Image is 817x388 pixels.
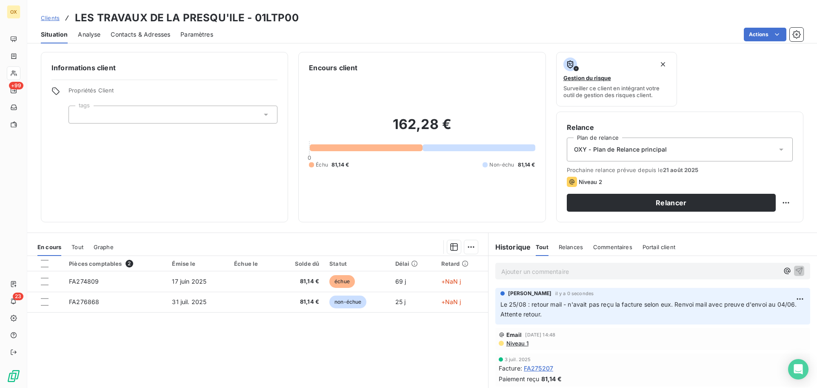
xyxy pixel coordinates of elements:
[94,244,114,250] span: Graphe
[508,290,552,297] span: [PERSON_NAME]
[316,161,328,169] span: Échu
[441,260,483,267] div: Retard
[172,298,206,305] span: 31 juil. 2025
[505,357,531,362] span: 3 juil. 2025
[518,161,535,169] span: 81,14 €
[172,260,224,267] div: Émise le
[126,260,133,267] span: 2
[574,145,667,154] span: OXY - Plan de Relance principal
[9,82,23,89] span: +99
[309,116,535,141] h2: 162,28 €
[281,298,319,306] span: 81,14 €
[563,75,611,81] span: Gestion du risque
[567,122,793,132] h6: Relance
[395,260,431,267] div: Délai
[51,63,277,73] h6: Informations client
[308,154,311,161] span: 0
[579,178,602,185] span: Niveau 2
[331,161,349,169] span: 81,14 €
[37,244,61,250] span: En cours
[69,260,162,267] div: Pièces comptables
[69,87,277,99] span: Propriétés Client
[329,275,355,288] span: échue
[69,278,99,285] span: FA274809
[111,30,170,39] span: Contacts & Adresses
[499,364,522,373] span: Facture :
[567,194,776,212] button: Relancer
[71,244,83,250] span: Tout
[395,278,406,285] span: 69 j
[76,111,83,118] input: Ajouter une valeur
[506,340,528,347] span: Niveau 1
[441,298,461,305] span: +NaN j
[7,83,20,97] a: +99
[41,14,60,22] a: Clients
[525,332,555,337] span: [DATE] 14:48
[536,244,548,250] span: Tout
[593,244,632,250] span: Commentaires
[41,14,60,21] span: Clients
[75,10,299,26] h3: LES TRAVAUX DE LA PRESQU'ILE - 01LTP00
[329,260,385,267] div: Statut
[7,5,20,19] div: OX
[663,167,699,173] span: 21 août 2025
[555,291,594,296] span: il y a 0 secondes
[234,260,271,267] div: Échue le
[499,374,540,383] span: Paiement reçu
[506,331,522,338] span: Email
[500,301,799,318] span: Le 25/08 : retour mail - n'avait pas reçu la facture selon eux. Renvoi mail avec preuve d'envoi a...
[488,242,531,252] h6: Historique
[78,30,100,39] span: Analyse
[69,298,99,305] span: FA276868
[41,30,68,39] span: Situation
[13,293,23,300] span: 23
[180,30,213,39] span: Paramètres
[329,296,366,308] span: non-échue
[281,277,319,286] span: 81,14 €
[7,369,20,383] img: Logo LeanPay
[559,244,583,250] span: Relances
[643,244,675,250] span: Portail client
[524,364,553,373] span: FA275207
[563,85,670,98] span: Surveiller ce client en intégrant votre outil de gestion des risques client.
[788,359,808,379] div: Open Intercom Messenger
[281,260,319,267] div: Solde dû
[567,167,793,173] span: Prochaine relance prévue depuis le
[172,278,206,285] span: 17 juin 2025
[744,28,786,41] button: Actions
[309,63,357,73] h6: Encours client
[541,374,562,383] span: 81,14 €
[441,278,461,285] span: +NaN j
[556,52,677,106] button: Gestion du risqueSurveiller ce client en intégrant votre outil de gestion des risques client.
[395,298,406,305] span: 25 j
[489,161,514,169] span: Non-échu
